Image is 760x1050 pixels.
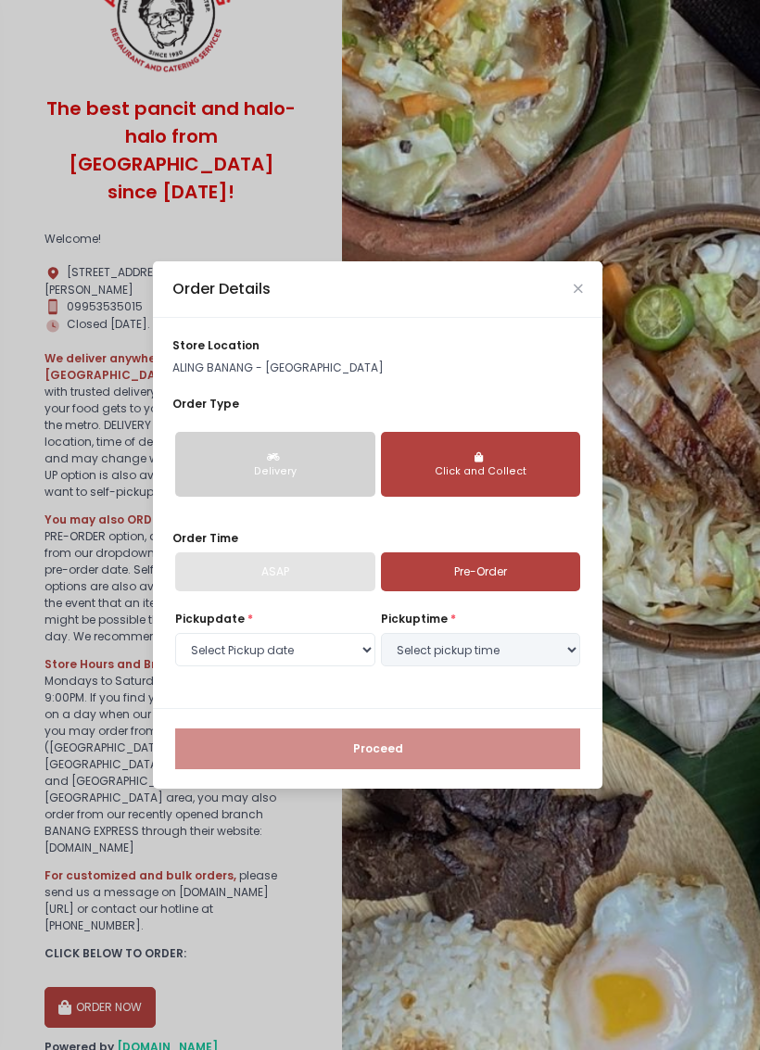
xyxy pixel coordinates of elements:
button: Close [574,285,583,294]
span: store location [172,337,260,353]
div: Order Details [172,278,271,300]
button: Click and Collect [381,432,581,497]
button: Delivery [175,432,375,497]
a: Pre-Order [381,552,581,591]
div: Click and Collect [393,464,569,479]
span: Order Time [172,530,238,546]
div: Delivery [187,464,363,479]
span: Order Type [172,396,239,411]
p: ALING BANANG - [GEOGRAPHIC_DATA] [172,360,583,376]
span: pickup time [381,611,448,626]
span: Pickup date [175,611,245,626]
button: Proceed [175,728,580,769]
